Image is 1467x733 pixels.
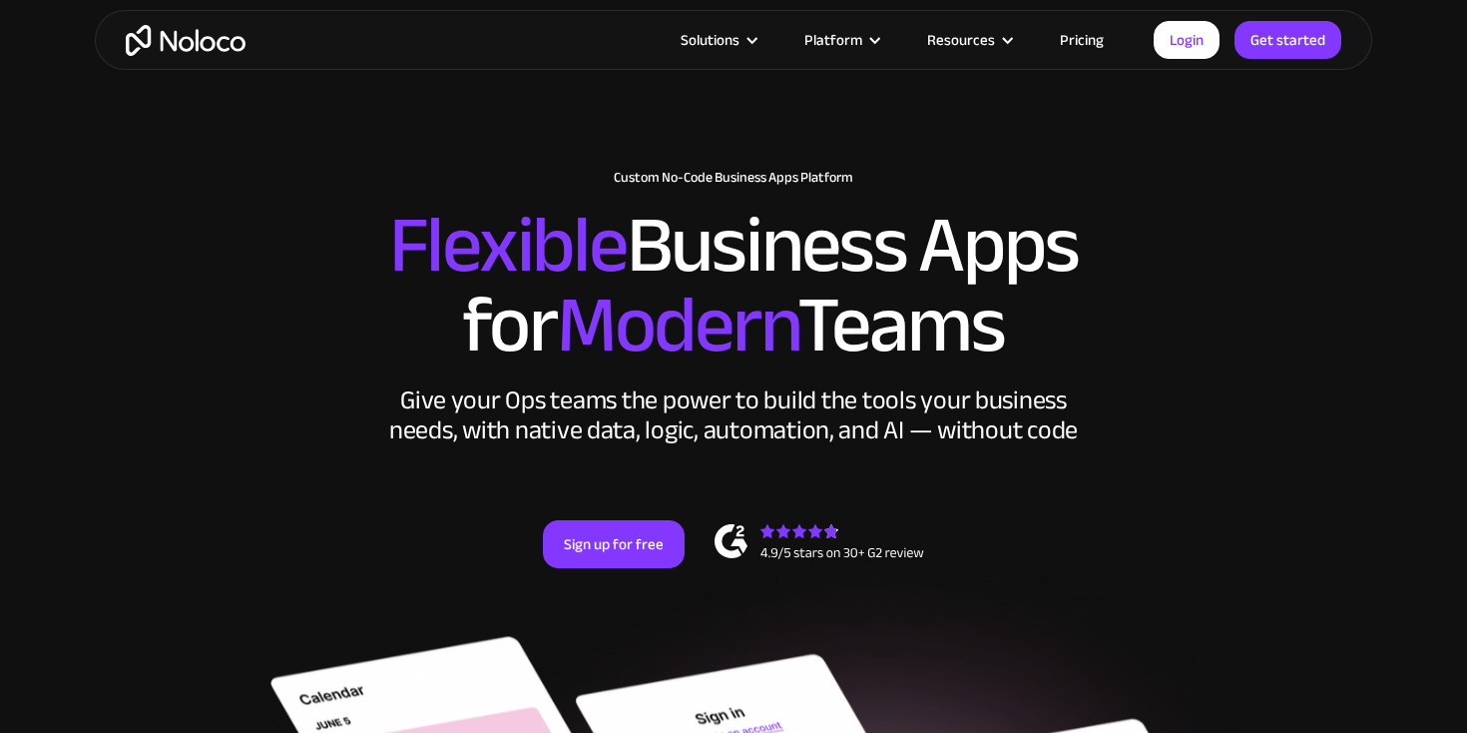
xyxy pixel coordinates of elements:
span: Modern [557,251,797,399]
div: Solutions [681,27,739,53]
div: Give your Ops teams the power to build the tools your business needs, with native data, logic, au... [384,385,1083,445]
h1: Custom No-Code Business Apps Platform [115,170,1352,186]
div: Platform [779,27,902,53]
a: Pricing [1035,27,1129,53]
a: Login [1154,21,1220,59]
div: Solutions [656,27,779,53]
div: Platform [804,27,862,53]
div: Resources [902,27,1035,53]
a: Get started [1234,21,1341,59]
h2: Business Apps for Teams [115,206,1352,366]
a: Sign up for free [543,520,685,568]
div: Resources [927,27,995,53]
a: home [126,25,245,56]
span: Flexible [389,171,627,320]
